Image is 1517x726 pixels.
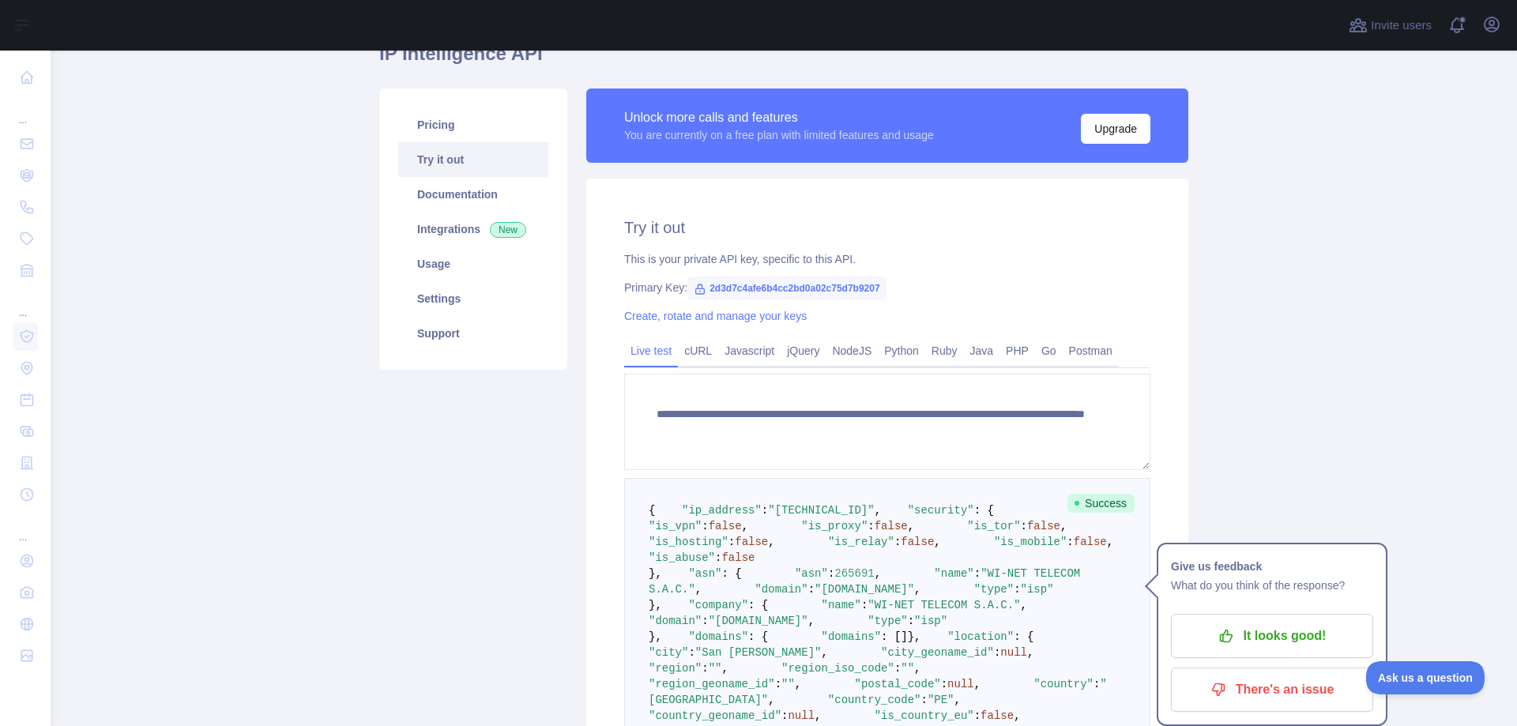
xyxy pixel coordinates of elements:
span: : [1067,536,1073,548]
span: , [974,678,981,690]
span: , [821,646,827,659]
span: , [908,520,914,532]
a: Create, rotate and manage your keys [624,310,807,322]
div: This is your private API key, specific to this API. [624,251,1150,267]
span: { [649,504,655,517]
span: "" [709,662,722,675]
a: Go [1035,338,1063,363]
span: "country_code" [828,694,921,706]
span: : [894,662,901,675]
button: It looks good! [1171,614,1373,658]
span: "[TECHNICAL_ID]" [768,504,874,517]
span: , [1107,536,1113,548]
span: false [981,709,1014,722]
span: "is_proxy" [801,520,868,532]
span: "domains" [821,630,881,643]
p: It looks good! [1183,623,1361,649]
span: : [920,694,927,706]
span: null [788,709,815,722]
span: "[DOMAIN_NAME]" [815,583,914,596]
span: false [875,520,908,532]
span: "is_mobile" [994,536,1067,548]
span: "domain" [755,583,807,596]
span: : [702,615,708,627]
a: Usage [398,246,548,281]
span: }, [649,630,662,643]
span: "region_iso_code" [781,662,894,675]
span: "domain" [649,615,702,627]
a: Documentation [398,177,548,212]
span: false [735,536,768,548]
span: "isp" [914,615,947,627]
span: : [715,551,721,564]
button: Invite users [1346,13,1435,38]
span: }, [649,567,662,580]
span: false [709,520,742,532]
span: "postal_code" [854,678,940,690]
span: "is_country_eu" [875,709,974,722]
span: "country" [1033,678,1094,690]
span: : { [974,504,994,517]
span: , [1021,599,1027,611]
span: "[DOMAIN_NAME]" [709,615,808,627]
span: New [490,222,526,238]
span: "name" [934,567,973,580]
span: "isp" [1021,583,1054,596]
span: }, [649,599,662,611]
span: "security" [908,504,974,517]
span: : [702,662,708,675]
span: , [768,694,774,706]
span: "country_geoname_id" [649,709,781,722]
a: Integrations New [398,212,548,246]
span: : [828,567,834,580]
span: "city_geoname_id" [881,646,994,659]
span: "company" [688,599,748,611]
span: , [1027,646,1033,659]
h1: Give us feedback [1171,557,1373,576]
span: : [688,646,695,659]
span: , [721,662,728,675]
p: What do you think of the response? [1171,576,1373,595]
a: jQuery [781,338,826,363]
span: "WI-NET TELECOM S.A.C." [868,599,1020,611]
span: "San [PERSON_NAME]" [695,646,822,659]
span: : [] [881,630,908,643]
a: Javascript [718,338,781,363]
span: : [868,520,874,532]
span: false [901,536,934,548]
span: Invite users [1371,17,1432,35]
span: , [815,709,821,722]
span: : [781,709,788,722]
span: "" [781,678,795,690]
span: "is_relay" [828,536,894,548]
span: : [728,536,735,548]
span: , [934,536,940,548]
span: "PE" [928,694,954,706]
span: : [908,615,914,627]
span: null [1000,646,1027,659]
span: , [808,615,815,627]
div: ... [13,95,38,126]
span: "type" [868,615,907,627]
a: Postman [1063,338,1119,363]
span: "" [901,662,914,675]
span: : [808,583,815,596]
span: "is_hosting" [649,536,728,548]
span: "is_abuse" [649,551,715,564]
span: , [795,678,801,690]
span: , [1060,520,1067,532]
span: : { [748,599,768,611]
span: , [914,662,920,675]
span: }, [908,630,921,643]
span: : { [721,567,741,580]
span: : { [748,630,768,643]
span: "location" [947,630,1014,643]
a: cURL [678,338,718,363]
a: Live test [624,338,678,363]
a: Python [878,338,925,363]
span: , [875,504,881,517]
span: "region" [649,662,702,675]
a: Ruby [925,338,964,363]
div: Primary Key: [624,280,1150,295]
div: ... [13,512,38,544]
